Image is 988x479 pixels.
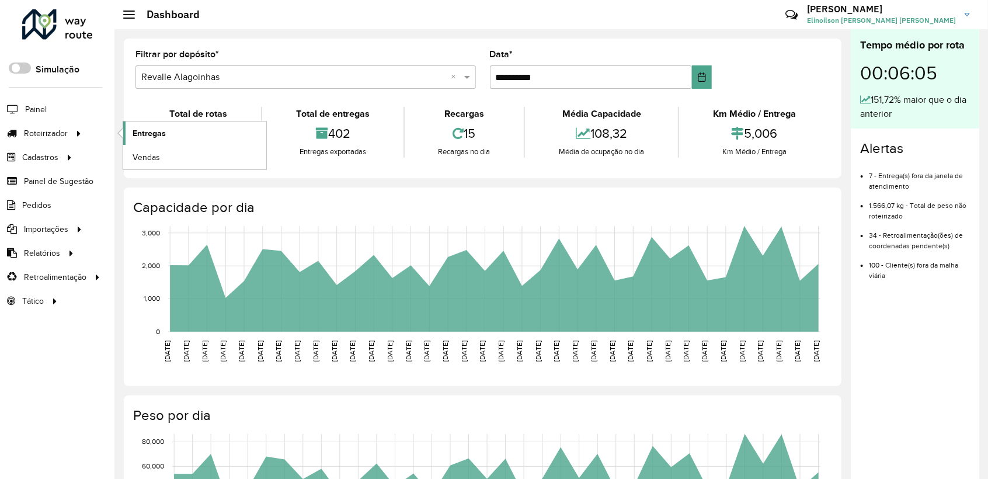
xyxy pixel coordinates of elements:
div: 5,006 [682,121,827,146]
div: Recargas [408,107,521,121]
h4: Capacidade por dia [133,199,830,216]
text: [DATE] [163,341,171,362]
text: [DATE] [794,341,801,362]
div: Recargas no dia [408,146,521,158]
div: 151,72% maior que o dia anterior [860,93,970,121]
label: Data [490,47,513,61]
span: Vendas [133,151,160,164]
div: 402 [265,121,401,146]
text: [DATE] [627,341,634,362]
text: [DATE] [405,341,412,362]
h4: Peso por dia [133,407,830,424]
span: Painel de Sugestão [24,175,93,188]
span: Cadastros [22,151,58,164]
label: Filtrar por depósito [135,47,219,61]
text: 1,000 [144,295,160,303]
text: [DATE] [812,341,820,362]
h3: [PERSON_NAME] [807,4,956,15]
span: Roteirizador [24,127,68,140]
span: Retroalimentação [24,271,86,283]
div: Tempo médio por rota [860,37,970,53]
text: [DATE] [293,341,301,362]
li: 7 - Entrega(s) fora da janela de atendimento [869,162,970,192]
span: Tático [22,295,44,307]
text: [DATE] [553,341,561,362]
a: Vendas [123,145,266,169]
div: Média Capacidade [528,107,675,121]
div: 00:06:05 [860,53,970,93]
text: 60,000 [142,463,164,470]
text: [DATE] [757,341,764,362]
text: [DATE] [719,341,727,362]
text: [DATE] [683,341,690,362]
li: 1.566,07 kg - Total de peso não roteirizado [869,192,970,221]
text: [DATE] [571,341,579,362]
div: 108,32 [528,121,675,146]
text: [DATE] [423,341,430,362]
text: [DATE] [775,341,782,362]
text: [DATE] [349,341,357,362]
text: [DATE] [441,341,449,362]
text: 0 [156,328,160,335]
text: 3,000 [142,229,160,237]
text: [DATE] [664,341,672,362]
li: 100 - Cliente(s) fora da malha viária [869,251,970,281]
div: Km Médio / Entrega [682,146,827,158]
h2: Dashboard [135,8,200,21]
text: [DATE] [516,341,523,362]
text: [DATE] [534,341,542,362]
text: [DATE] [479,341,486,362]
text: 80,000 [142,438,164,446]
a: Contato Rápido [779,2,804,27]
text: [DATE] [460,341,468,362]
span: Clear all [451,70,461,84]
li: 34 - Retroalimentação(ões) de coordenadas pendente(s) [869,221,970,251]
text: [DATE] [256,341,264,362]
text: [DATE] [645,341,653,362]
text: [DATE] [201,341,208,362]
text: [DATE] [219,341,227,362]
text: [DATE] [275,341,283,362]
div: Total de entregas [265,107,401,121]
text: [DATE] [590,341,597,362]
text: [DATE] [238,341,245,362]
label: Simulação [36,63,79,77]
span: Entregas [133,127,166,140]
text: [DATE] [701,341,708,362]
text: [DATE] [738,341,746,362]
span: Importações [24,223,68,235]
span: Painel [25,103,47,116]
text: [DATE] [331,341,338,362]
button: Choose Date [692,65,712,89]
text: [DATE] [312,341,319,362]
div: 15 [408,121,521,146]
div: Total de rotas [138,107,258,121]
text: [DATE] [182,341,190,362]
div: Média de ocupação no dia [528,146,675,158]
span: Pedidos [22,199,51,211]
text: [DATE] [608,341,616,362]
div: Entregas exportadas [265,146,401,158]
a: Entregas [123,122,266,145]
span: Relatórios [24,247,60,259]
text: [DATE] [497,341,505,362]
text: [DATE] [386,341,394,362]
h4: Alertas [860,140,970,157]
div: Km Médio / Entrega [682,107,827,121]
text: [DATE] [367,341,375,362]
span: Elinoilson [PERSON_NAME] [PERSON_NAME] [807,15,956,26]
text: 2,000 [142,262,160,269]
